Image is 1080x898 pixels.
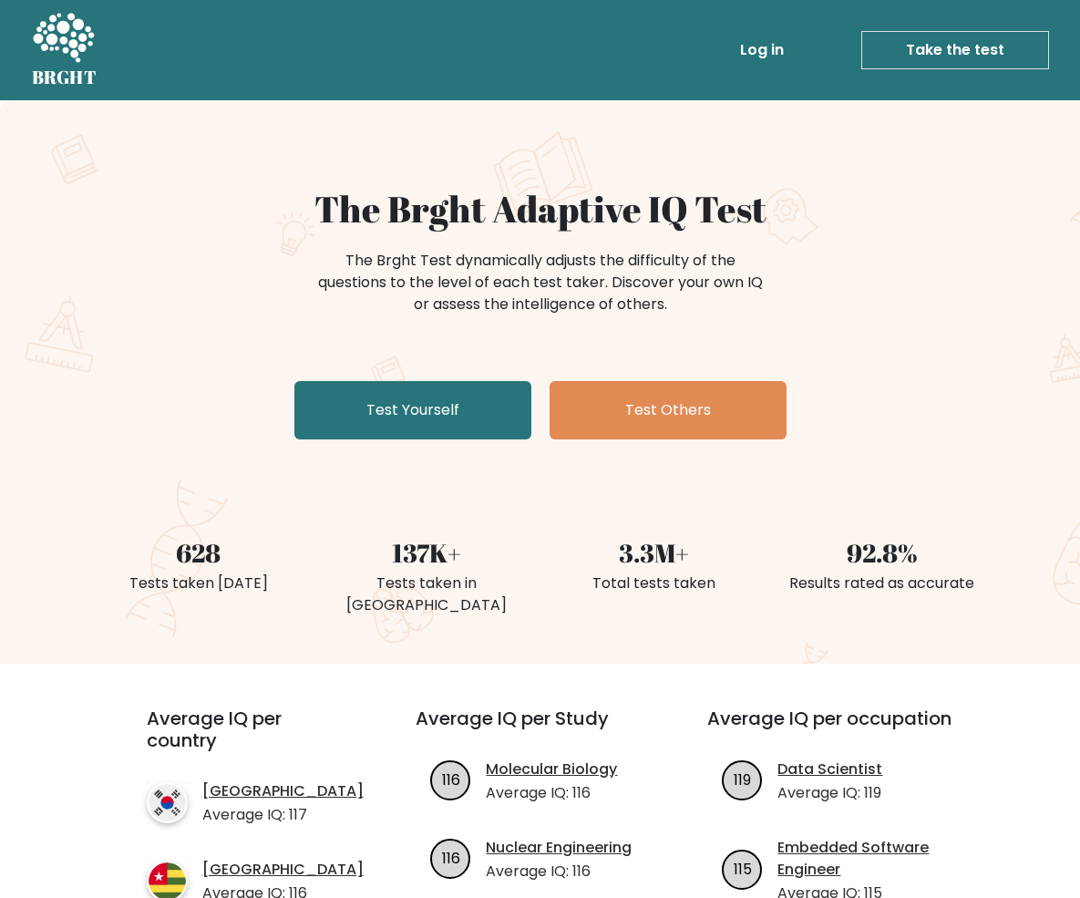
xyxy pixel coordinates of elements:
p: Average IQ: 116 [486,782,617,804]
div: The Brght Test dynamically adjusts the difficulty of the questions to the level of each test take... [313,250,768,315]
a: [GEOGRAPHIC_DATA] [202,780,364,802]
p: Average IQ: 119 [777,782,882,804]
h5: BRGHT [32,67,98,88]
div: Total tests taken [551,573,757,594]
a: BRGHT [32,7,98,93]
a: Log in [733,32,791,68]
p: Average IQ: 117 [202,804,364,826]
div: 137K+ [324,534,530,573]
a: [GEOGRAPHIC_DATA] [202,859,364,881]
h3: Average IQ per occupation [707,707,955,751]
a: Molecular Biology [486,759,617,780]
text: 116 [442,848,460,869]
h3: Average IQ per Study [416,707,663,751]
div: 3.3M+ [551,534,757,573]
img: country [147,782,188,823]
a: Embedded Software Engineer [777,837,955,881]
div: Results rated as accurate [779,573,985,594]
h1: The Brght Adaptive IQ Test [96,188,985,232]
div: 92.8% [779,534,985,573]
a: Data Scientist [777,759,882,780]
text: 115 [734,859,752,880]
p: Average IQ: 116 [486,861,632,883]
text: 116 [442,769,460,790]
text: 119 [734,769,751,790]
div: 628 [96,534,302,573]
div: Tests taken [DATE] [96,573,302,594]
h3: Average IQ per country [147,707,351,773]
div: Tests taken in [GEOGRAPHIC_DATA] [324,573,530,616]
a: Test Yourself [294,381,531,439]
a: Test Others [550,381,787,439]
a: Take the test [861,31,1049,69]
a: Nuclear Engineering [486,837,632,859]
